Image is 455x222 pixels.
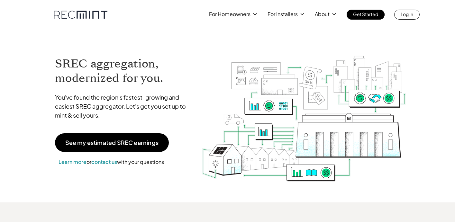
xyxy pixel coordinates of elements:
a: Get Started [347,10,385,20]
a: See my estimated SREC earnings [55,133,169,152]
p: or with your questions [55,158,168,166]
h1: SREC aggregation, modernized for you. [55,57,192,85]
p: For Homeowners [209,10,250,19]
a: Learn more [59,158,86,165]
p: See my estimated SREC earnings [65,140,159,146]
a: contact us [91,158,117,165]
img: RECmint value cycle [201,39,406,183]
p: Log In [401,10,413,19]
p: For Installers [268,10,298,19]
p: About [315,10,330,19]
p: Get Started [353,10,378,19]
p: You've found the region's fastest-growing and easiest SREC aggregator. Let's get you set up to mi... [55,93,192,120]
a: Log In [394,10,420,20]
